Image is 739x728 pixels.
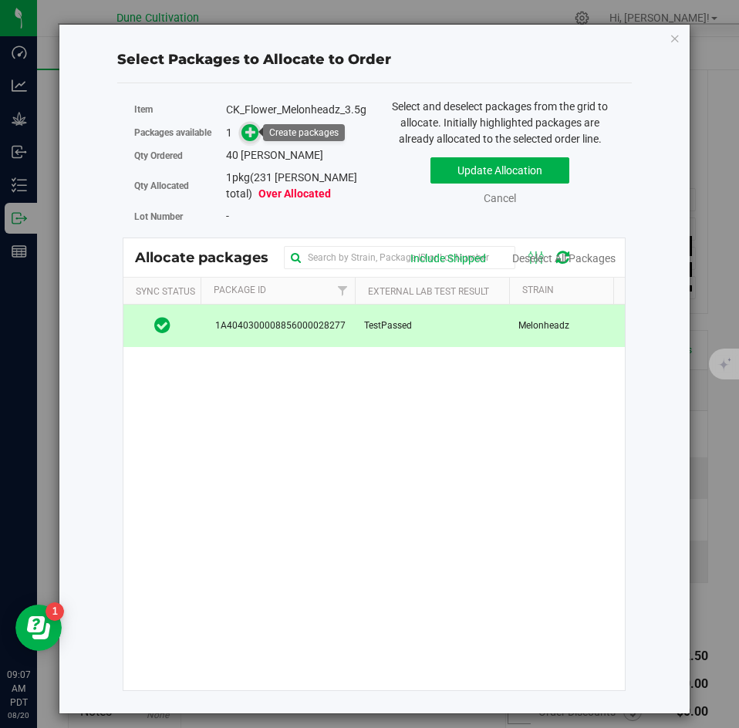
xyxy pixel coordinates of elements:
[284,246,515,269] input: Search by Strain, Package ID or Lot Number
[214,285,266,295] a: Package Id
[117,49,632,70] div: Select Packages to Allocate to Order
[134,126,225,140] label: Packages available
[134,179,225,193] label: Qty Allocated
[135,249,284,266] span: Allocate packages
[518,318,569,333] span: Melonheadz
[226,149,238,161] span: 40
[430,157,569,184] button: Update Allocation
[258,187,331,200] span: Over Allocated
[364,318,412,333] span: TestPassed
[392,100,608,145] span: Select and deselect packages from the grid to allocate. Initially highlighted packages are alread...
[410,251,486,267] div: Include Shipped
[226,171,357,200] span: pkg
[134,103,225,116] label: Item
[522,285,554,295] a: Strain
[512,252,616,265] a: Deselect All Packages
[136,286,195,297] a: Sync Status
[226,102,363,118] div: CK_Flower_Melonheadz_3.5g
[210,318,346,333] span: 1A4040300008856000028277
[241,149,323,161] span: [PERSON_NAME]
[226,126,232,139] span: 1
[46,602,64,621] iframe: Resource center unread badge
[134,149,225,163] label: Qty Ordered
[226,171,232,184] span: 1
[269,127,339,138] div: Create packages
[368,286,489,297] a: External Lab Test Result
[226,171,357,200] span: (231 [PERSON_NAME] total)
[15,605,62,651] iframe: Resource center
[484,192,516,204] a: Cancel
[226,210,229,222] span: -
[134,210,225,224] label: Lot Number
[329,278,355,304] a: Filter
[154,315,170,336] span: In Sync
